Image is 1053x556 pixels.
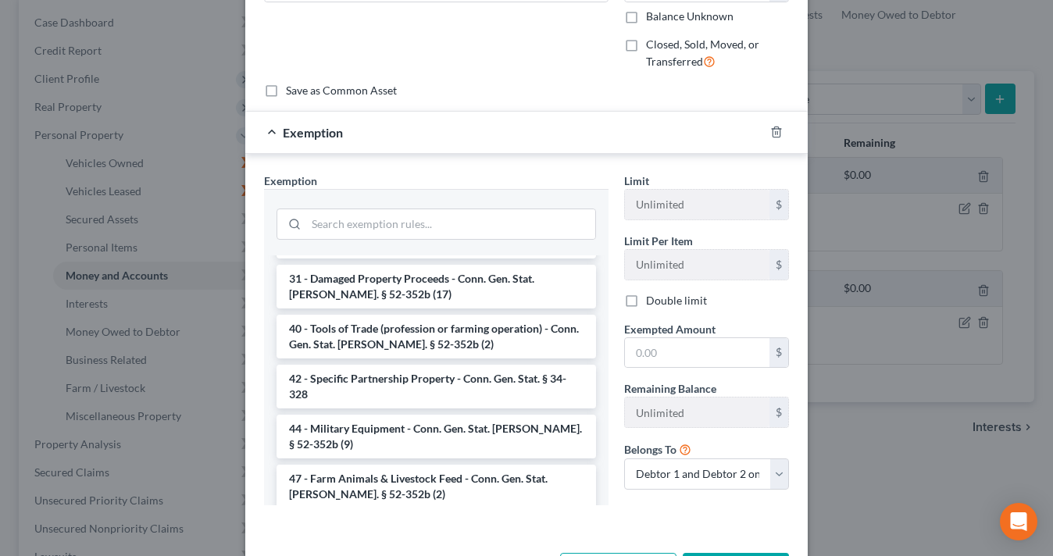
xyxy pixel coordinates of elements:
[277,365,596,408] li: 42 - Specific Partnership Property - Conn. Gen. Stat. § 34-328
[277,415,596,458] li: 44 - Military Equipment - Conn. Gen. Stat. [PERSON_NAME]. § 52-352b (9)
[306,209,595,239] input: Search exemption rules...
[624,443,676,456] span: Belongs To
[625,250,769,280] input: --
[1000,503,1037,540] div: Open Intercom Messenger
[646,9,734,24] label: Balance Unknown
[277,465,596,508] li: 47 - Farm Animals & Livestock Feed - Conn. Gen. Stat. [PERSON_NAME]. § 52-352b (2)
[769,250,788,280] div: $
[646,37,759,68] span: Closed, Sold, Moved, or Transferred
[769,397,788,427] div: $
[625,190,769,219] input: --
[624,174,649,187] span: Limit
[646,293,707,308] label: Double limit
[283,125,343,140] span: Exemption
[277,315,596,358] li: 40 - Tools of Trade (profession or farming operation) - Conn. Gen. Stat. [PERSON_NAME]. § 52-352b...
[264,174,317,187] span: Exemption
[624,233,693,249] label: Limit Per Item
[624,323,716,336] span: Exempted Amount
[624,380,716,397] label: Remaining Balance
[625,338,769,368] input: 0.00
[625,397,769,427] input: --
[769,190,788,219] div: $
[769,338,788,368] div: $
[286,83,397,98] label: Save as Common Asset
[277,265,596,308] li: 31 - Damaged Property Proceeds - Conn. Gen. Stat. [PERSON_NAME]. § 52-352b (17)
